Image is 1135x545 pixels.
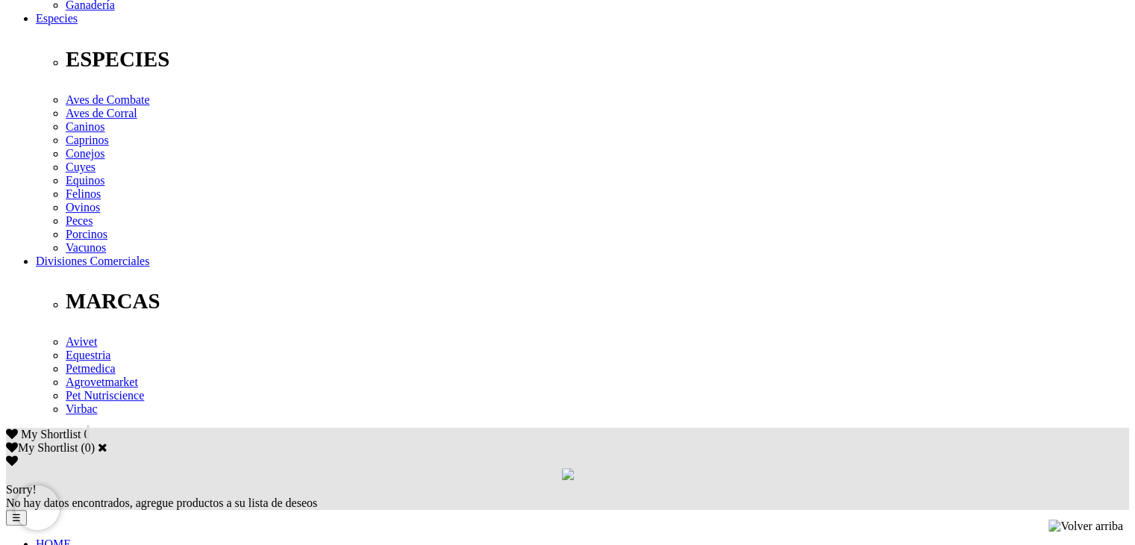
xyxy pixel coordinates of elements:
[562,468,574,480] img: loading.gif
[66,107,137,119] a: Aves de Corral
[98,441,107,453] a: Cerrar
[66,376,138,388] a: Agrovetmarket
[6,483,37,496] span: Sorry!
[66,362,116,375] a: Petmedica
[81,441,95,454] span: ( )
[66,228,107,240] a: Porcinos
[66,289,1129,314] p: MARCAS
[6,441,78,454] label: My Shortlist
[66,241,106,254] a: Vacunos
[66,174,104,187] a: Equinos
[6,510,27,526] button: ☰
[66,214,93,227] a: Peces
[66,402,98,415] a: Virbac
[66,349,110,361] a: Equestria
[66,147,104,160] a: Conejos
[66,201,100,214] a: Ovinos
[84,428,90,440] span: 0
[85,441,91,454] label: 0
[66,120,104,133] a: Caninos
[66,47,1129,72] p: ESPECIES
[66,134,109,146] a: Caprinos
[15,485,60,530] iframe: Brevo live chat
[66,187,101,200] a: Felinos
[66,93,150,106] a: Aves de Combate
[36,12,78,25] a: Especies
[36,255,149,267] a: Divisiones Comerciales
[66,161,96,173] a: Cuyes
[66,389,144,402] a: Pet Nutriscience
[1048,520,1123,533] img: Volver arriba
[21,428,81,440] span: My Shortlist
[6,483,1129,510] div: No hay datos encontrados, agregue productos a su lista de deseos
[66,335,97,348] a: Avivet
